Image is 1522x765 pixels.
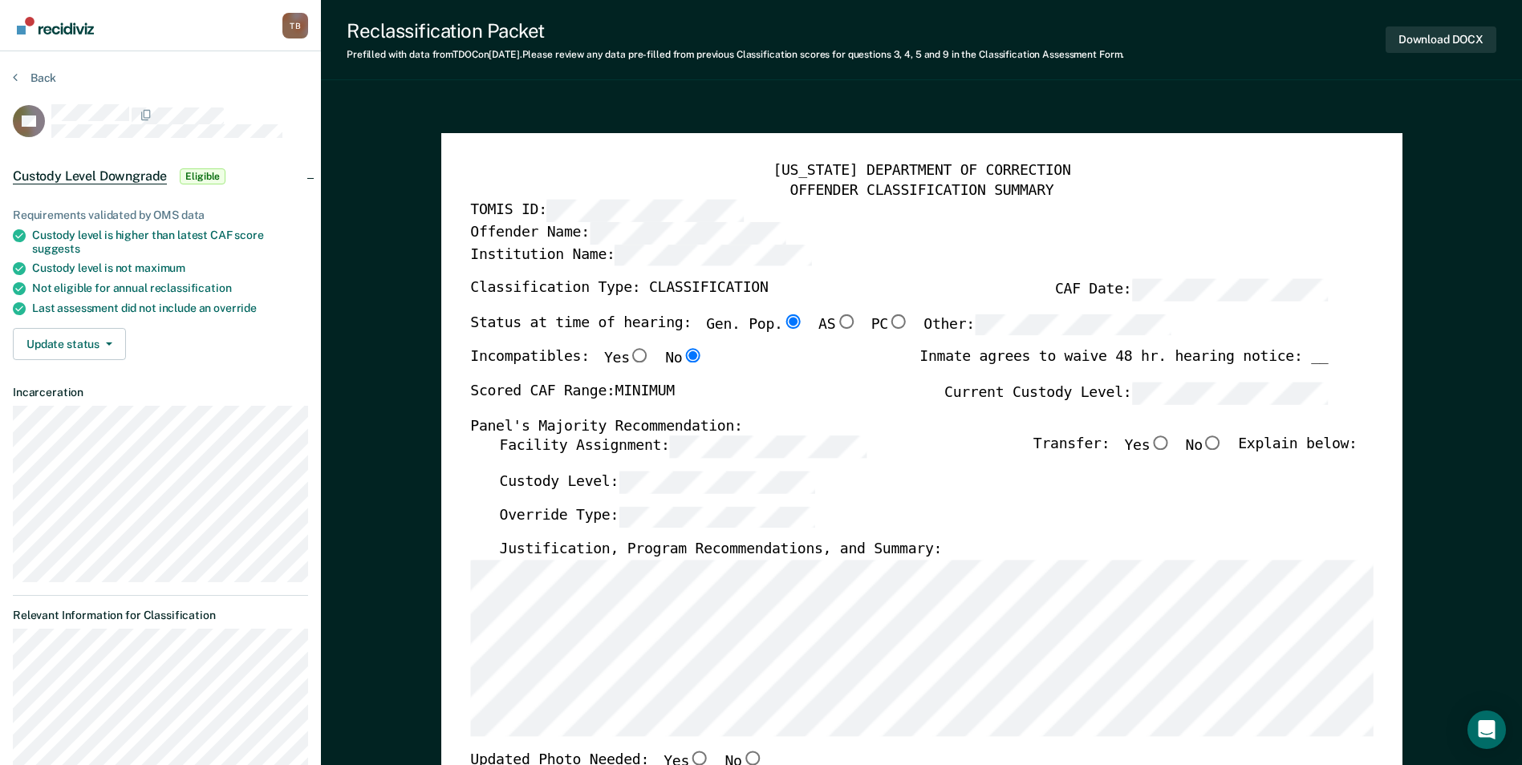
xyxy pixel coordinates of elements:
[619,506,815,528] input: Override Type:
[619,472,815,493] input: Custody Level:
[923,314,1171,336] label: Other:
[689,751,710,765] input: Yes
[347,19,1124,42] div: Reclassification Packet
[1386,26,1496,53] button: Download DOCX
[470,382,675,404] label: Scored CAF Range: MINIMUM
[1055,279,1328,301] label: CAF Date:
[1185,436,1223,458] label: No
[706,314,804,336] label: Gen. Pop.
[589,222,785,244] input: Offender Name:
[282,13,308,38] div: T B
[470,279,768,301] label: Classification Type: CLASSIFICATION
[604,349,651,370] label: Yes
[1467,710,1506,749] div: Open Intercom Messenger
[13,609,308,622] dt: Relevant Information for Classification
[32,242,80,255] span: suggests
[499,472,815,493] label: Custody Level:
[470,162,1373,181] div: [US_STATE] DEPARTMENT OF CORRECTION
[17,17,94,34] img: Recidiviz
[1131,279,1328,301] input: CAF Date:
[180,168,225,184] span: Eligible
[32,281,308,295] div: Not eligible for annual
[32,261,308,275] div: Custody level is not
[13,328,126,360] button: Update status
[499,541,942,561] label: Justification, Program Recommendations, and Summary:
[282,13,308,38] button: Profile dropdown button
[1033,436,1358,472] div: Transfer: Explain below:
[213,302,257,314] span: override
[32,302,308,315] div: Last assessment did not include an
[741,751,762,765] input: No
[919,349,1328,382] div: Inmate agrees to waive 48 hr. hearing notice: __
[629,349,650,363] input: Yes
[682,349,703,363] input: No
[470,200,743,222] label: TOMIS ID:
[499,436,866,458] label: Facility Assignment:
[470,181,1373,200] div: OFFENDER CLASSIFICATION SUMMARY
[347,49,1124,60] div: Prefilled with data from TDOC on [DATE] . Please review any data pre-filled from previous Classif...
[669,436,866,458] input: Facility Assignment:
[470,349,703,382] div: Incompatibles:
[615,244,811,265] input: Institution Name:
[546,200,743,222] input: TOMIS ID:
[1124,436,1171,458] label: Yes
[1131,382,1328,404] input: Current Custody Level:
[1203,436,1224,451] input: No
[871,314,908,336] label: PC
[782,314,803,329] input: Gen. Pop.
[13,71,56,85] button: Back
[835,314,856,329] input: AS
[470,244,811,265] label: Institution Name:
[944,382,1328,404] label: Current Custody Level:
[135,261,185,274] span: maximum
[32,229,308,256] div: Custody level is higher than latest CAF score
[818,314,856,336] label: AS
[13,168,167,184] span: Custody Level Downgrade
[975,314,1171,336] input: Other:
[470,314,1171,350] div: Status at time of hearing:
[470,222,786,244] label: Offender Name:
[1150,436,1171,451] input: Yes
[13,208,308,222] div: Requirements validated by OMS data
[888,314,909,329] input: PC
[13,386,308,399] dt: Incarceration
[470,417,1328,436] div: Panel's Majority Recommendation:
[499,506,815,528] label: Override Type:
[150,281,232,294] span: reclassification
[665,349,703,370] label: No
